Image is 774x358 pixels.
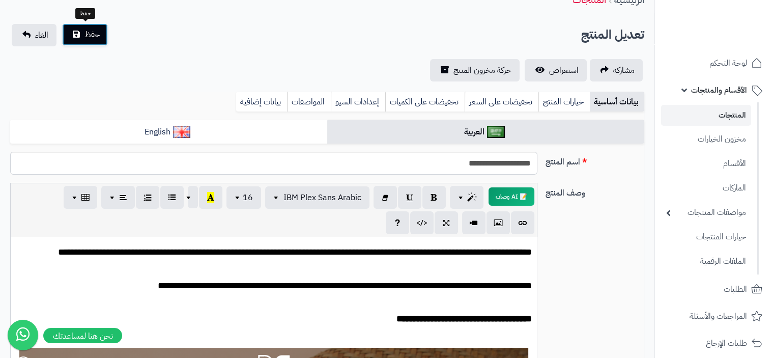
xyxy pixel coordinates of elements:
a: الغاء [12,24,56,46]
span: الأقسام والمنتجات [691,83,747,97]
a: الأقسام [661,153,751,175]
button: 📝 AI وصف [489,187,534,206]
span: لوحة التحكم [709,56,747,70]
span: الطلبات [724,282,747,296]
a: طلبات الإرجاع [661,331,768,355]
a: مخزون الخيارات [661,128,751,150]
a: المراجعات والأسئلة [661,304,768,328]
a: مواصفات المنتجات [661,202,751,224]
button: 16 [226,186,261,209]
label: وصف المنتج [541,183,648,199]
a: خيارات المنتج [538,92,590,112]
button: حفظ [62,23,108,46]
a: مشاركه [590,59,643,81]
span: حفظ [84,29,100,41]
a: بيانات أساسية [590,92,644,112]
a: English [10,120,327,145]
span: استعراض [549,64,579,76]
a: الماركات [661,177,751,199]
div: حفظ [75,8,95,19]
span: مشاركه [613,64,635,76]
span: الغاء [35,29,48,41]
a: خيارات المنتجات [661,226,751,248]
img: logo-2.png [705,27,764,49]
img: العربية [487,126,505,138]
a: لوحة التحكم [661,51,768,75]
img: English [173,126,191,138]
a: حركة مخزون المنتج [430,59,520,81]
button: IBM Plex Sans Arabic [265,186,369,209]
a: المنتجات [661,105,751,126]
h2: تعديل المنتج [581,24,644,45]
span: 16 [243,191,253,204]
span: المراجعات والأسئلة [690,309,747,323]
a: تخفيضات على السعر [465,92,538,112]
a: الملفات الرقمية [661,251,751,272]
a: تخفيضات على الكميات [385,92,465,112]
a: الطلبات [661,277,768,301]
span: حركة مخزون المنتج [453,64,511,76]
label: اسم المنتج [541,152,648,168]
a: العربية [327,120,644,145]
a: استعراض [525,59,587,81]
span: IBM Plex Sans Arabic [283,191,361,204]
a: بيانات إضافية [236,92,287,112]
span: طلبات الإرجاع [706,336,747,350]
a: إعدادات السيو [331,92,385,112]
a: المواصفات [287,92,331,112]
